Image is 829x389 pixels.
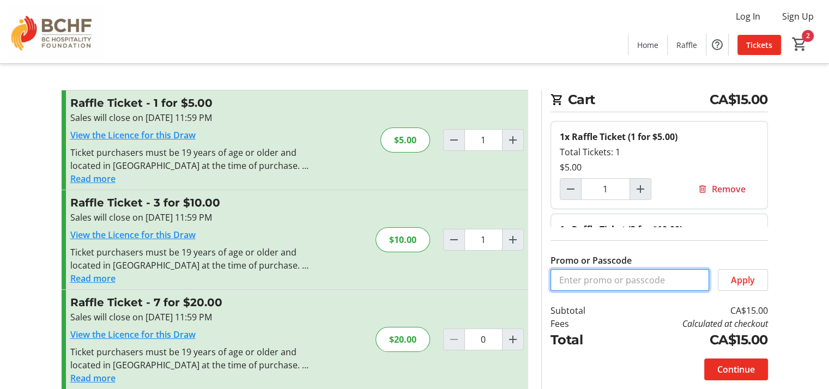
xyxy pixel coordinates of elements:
[712,183,746,196] span: Remove
[70,172,116,185] button: Read more
[560,130,759,143] div: 1x Raffle Ticket (1 for $5.00)
[70,294,308,311] h3: Raffle Ticket - 7 for $20.00
[70,272,116,285] button: Read more
[773,8,822,25] button: Sign Up
[503,229,523,250] button: Increment by one
[560,223,759,236] div: 1x Raffle Ticket (3 for $10.00)
[464,129,503,151] input: Raffle Ticket Quantity
[560,179,581,199] button: Decrement by one
[613,304,767,317] td: CA$15.00
[70,111,308,124] div: Sales will close on [DATE] 11:59 PM
[70,95,308,111] h3: Raffle Ticket - 1 for $5.00
[7,4,104,59] img: BC Hospitality Foundation's Logo
[628,35,667,55] a: Home
[613,330,767,350] td: CA$15.00
[70,211,308,224] div: Sales will close on [DATE] 11:59 PM
[380,127,430,153] div: $5.00
[630,179,651,199] button: Increment by one
[704,358,768,380] button: Continue
[581,178,630,200] input: Raffle Ticket (1 for $5.00) Quantity
[464,329,503,350] input: Raffle Ticket Quantity
[737,35,781,55] a: Tickets
[790,34,809,54] button: Cart
[550,269,709,291] input: Enter promo or passcode
[718,269,768,291] button: Apply
[550,330,614,350] td: Total
[550,304,614,317] td: Subtotal
[70,229,196,241] a: View the Licence for this Draw
[736,10,760,23] span: Log In
[550,254,632,267] label: Promo or Passcode
[668,35,706,55] a: Raffle
[782,10,814,23] span: Sign Up
[727,8,769,25] button: Log In
[706,34,728,56] button: Help
[70,129,196,141] a: View the Licence for this Draw
[70,345,308,372] div: Ticket purchasers must be 19 years of age or older and located in [GEOGRAPHIC_DATA] at the time o...
[444,130,464,150] button: Decrement by one
[717,363,755,376] span: Continue
[503,329,523,350] button: Increment by one
[550,90,768,112] h2: Cart
[503,130,523,150] button: Increment by one
[746,39,772,51] span: Tickets
[676,39,697,51] span: Raffle
[70,329,196,341] a: View the Licence for this Draw
[731,273,755,287] span: Apply
[376,227,430,252] div: $10.00
[70,311,308,324] div: Sales will close on [DATE] 11:59 PM
[376,327,430,352] div: $20.00
[70,146,308,172] div: Ticket purchasers must be 19 years of age or older and located in [GEOGRAPHIC_DATA] at the time o...
[70,372,116,385] button: Read more
[464,229,503,251] input: Raffle Ticket Quantity
[685,178,759,200] button: Remove
[550,317,614,330] td: Fees
[637,39,658,51] span: Home
[444,229,464,250] button: Decrement by one
[613,317,767,330] td: Calculated at checkout
[70,246,308,272] div: Ticket purchasers must be 19 years of age or older and located in [GEOGRAPHIC_DATA] at the time o...
[560,145,759,159] div: Total Tickets: 1
[710,90,768,110] span: CA$15.00
[70,194,308,211] h3: Raffle Ticket - 3 for $10.00
[560,161,759,174] div: $5.00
